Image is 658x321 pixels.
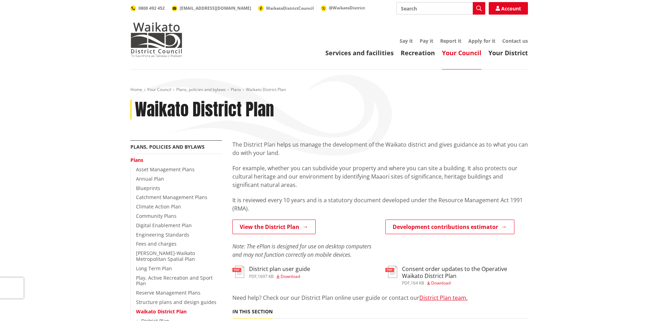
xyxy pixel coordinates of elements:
[136,166,195,173] a: Asset Management Plans
[325,49,394,57] a: Services and facilities
[138,5,165,11] span: 0800 492 452
[231,87,241,92] a: Plans
[321,5,365,11] a: @WaikatoDistrict
[258,273,274,279] span: 1697 KB
[401,49,435,57] a: Recreation
[249,273,257,279] span: pdf
[130,157,143,163] a: Plans
[136,194,207,200] a: Catchment Management Plans
[130,5,165,11] a: 0800 492 452
[136,231,189,238] a: Engineering Standards
[402,266,528,279] h3: Consent order updates to the Operative Waikato District Plan
[488,49,528,57] a: Your District
[232,196,528,213] p: It is reviewed every 10 years and is a statutory document developed under the Resource Management...
[147,87,171,92] a: Your Council
[136,274,213,287] a: Play, Active Recreation and Sport Plan
[489,2,528,15] a: Account
[136,240,177,247] a: Fees and charges
[385,220,514,234] a: Development contributions estimator
[135,100,274,120] h1: Waikato District Plan
[130,22,182,57] img: Waikato District Council - Te Kaunihera aa Takiwaa o Waikato
[431,280,451,286] span: Download
[232,309,273,315] h5: In this section
[266,5,314,11] span: WaikatoDistrictCouncil
[502,38,528,44] a: Contact us
[281,273,300,279] span: Download
[130,87,142,92] a: Home
[232,140,528,157] p: The District Plan helps us manage the development of the Waikato district and gives guidance as t...
[402,281,528,285] div: ,
[136,308,187,315] a: Waikato District Plan
[232,266,244,278] img: document-pdf.svg
[420,38,433,44] a: Pay it
[411,280,424,286] span: 164 KB
[136,289,200,296] a: Reserve Management Plans
[136,213,177,219] a: Community Plans
[136,299,216,305] a: Structure plans and design guides
[385,266,397,278] img: document-pdf.svg
[172,5,251,11] a: [EMAIL_ADDRESS][DOMAIN_NAME]
[402,280,410,286] span: pdf
[136,222,192,229] a: Digital Enablement Plan
[232,294,528,302] p: Need help? Check our our District Plan online user guide or contact our
[136,265,172,272] a: Long Term Plan
[136,175,164,182] a: Annual Plan
[232,164,528,189] p: For example, whether you can subdivide your property and where you can site a building. It also p...
[258,5,314,11] a: WaikatoDistrictCouncil
[130,87,528,93] nav: breadcrumb
[246,87,286,92] span: Waikato District Plan
[419,294,468,302] a: District Plan team.
[136,185,160,191] a: Blueprints
[232,220,316,234] a: View the District Plan
[329,5,365,11] span: @WaikatoDistrict
[385,266,528,285] a: Consent order updates to the Operative Waikato District Plan pdf,164 KB Download
[130,143,205,150] a: Plans, policies and bylaws
[176,87,226,92] a: Plans, policies and bylaws
[249,266,310,272] h3: District plan user guide
[232,266,310,278] a: District plan user guide pdf,1697 KB Download
[136,203,181,210] a: Climate Action Plan
[400,38,413,44] a: Say it
[136,250,195,262] a: [PERSON_NAME]-Waikato Metropolitan Spatial Plan
[396,2,485,15] input: Search input
[468,38,495,44] a: Apply for it
[232,242,371,258] em: Note: The ePlan is designed for use on desktop computers and may not function correctly on mobile...
[440,38,461,44] a: Report it
[442,49,481,57] a: Your Council
[180,5,251,11] span: [EMAIL_ADDRESS][DOMAIN_NAME]
[249,274,310,279] div: ,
